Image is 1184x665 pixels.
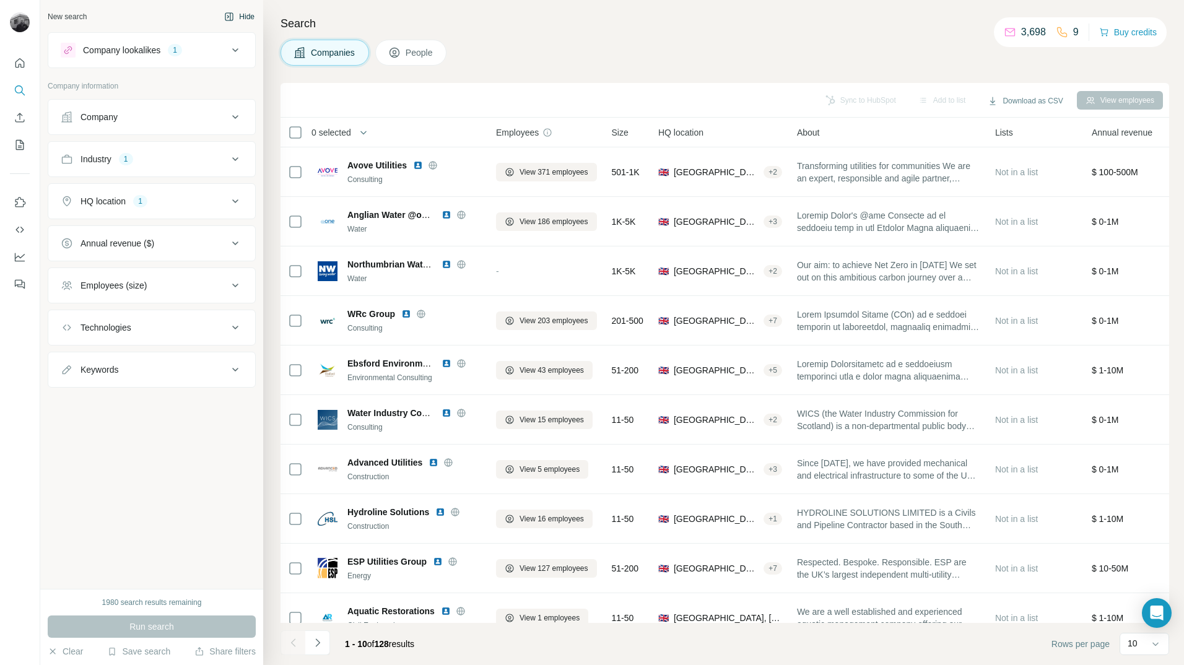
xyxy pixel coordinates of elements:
[318,360,337,380] img: Logo of Ebsford Environmental
[347,323,481,334] div: Consulting
[764,464,782,475] div: + 3
[658,166,669,178] span: 🇬🇧
[435,507,445,517] img: LinkedIn logo
[347,620,481,631] div: Civil Engineering
[496,609,588,627] button: View 1 employees
[612,612,634,624] span: 11-50
[347,308,395,320] span: WRc Group
[81,321,131,334] div: Technologies
[658,364,669,376] span: 🇬🇧
[1092,316,1119,326] span: $ 0-1M
[612,513,634,525] span: 11-50
[995,365,1038,375] span: Not in a list
[1092,514,1123,524] span: $ 1-10M
[658,612,669,624] span: 🇬🇧
[995,415,1038,425] span: Not in a list
[347,422,481,433] div: Consulting
[194,645,256,658] button: Share filters
[764,563,782,574] div: + 7
[797,209,980,234] span: Loremip Dolor's @ame Consecte ad el seddoeiu temp in utl Etdolor Magna aliquaeni, adminimven quis...
[979,92,1071,110] button: Download as CSV
[347,471,481,482] div: Construction
[442,210,451,220] img: LinkedIn logo
[520,612,580,624] span: View 1 employees
[347,408,571,418] span: Water Industry Commission for [GEOGRAPHIC_DATA]
[406,46,434,59] span: People
[347,159,407,172] span: Avove Utilities
[10,273,30,295] button: Feedback
[48,271,255,300] button: Employees (size)
[311,126,351,139] span: 0 selected
[345,639,367,649] span: 1 - 10
[496,163,597,181] button: View 371 employees
[10,246,30,268] button: Dashboard
[797,407,980,432] span: WICS (the Water Industry Commission for Scotland) is a non-departmental public body with statutor...
[1092,464,1119,474] span: $ 0-1M
[797,606,980,630] span: We are a well established and experienced aquatic management company offering our professional se...
[345,639,414,649] span: results
[347,521,481,532] div: Construction
[347,372,481,383] div: Environmental Consulting
[674,612,782,624] span: [GEOGRAPHIC_DATA], [GEOGRAPHIC_DATA], [GEOGRAPHIC_DATA]
[433,557,443,567] img: LinkedIn logo
[496,311,597,330] button: View 203 employees
[995,464,1038,474] span: Not in a list
[658,315,669,327] span: 🇬🇧
[496,559,597,578] button: View 127 employees
[48,186,255,216] button: HQ location1
[347,555,427,568] span: ESP Utilities Group
[658,126,703,139] span: HQ location
[133,196,147,207] div: 1
[1092,365,1123,375] span: $ 1-10M
[81,237,154,250] div: Annual revenue ($)
[995,126,1013,139] span: Lists
[674,414,759,426] span: [GEOGRAPHIC_DATA], [GEOGRAPHIC_DATA]
[107,645,170,658] button: Save search
[1073,25,1079,40] p: 9
[995,266,1038,276] span: Not in a list
[347,224,481,235] div: Water
[10,134,30,156] button: My lists
[612,315,643,327] span: 201-500
[764,414,782,425] div: + 2
[318,311,337,331] img: Logo of WRc Group
[995,613,1038,623] span: Not in a list
[318,608,337,628] img: Logo of Aquatic Restorations
[48,11,87,22] div: New search
[612,126,629,139] span: Size
[520,563,588,574] span: View 127 employees
[797,126,820,139] span: About
[797,506,980,531] span: HYDROLINE SOLUTIONS LIMITED is a Civils and Pipeline Contractor based in the South West of [GEOGR...
[318,212,337,232] img: Logo of Anglian Water @one Alliance
[764,315,782,326] div: + 7
[48,228,255,258] button: Annual revenue ($)
[520,513,584,524] span: View 16 employees
[674,562,759,575] span: [GEOGRAPHIC_DATA], [GEOGRAPHIC_DATA], [GEOGRAPHIC_DATA]
[764,167,782,178] div: + 2
[442,359,451,368] img: LinkedIn logo
[674,315,759,327] span: [GEOGRAPHIC_DATA], [GEOGRAPHIC_DATA], [GEOGRAPHIC_DATA]
[347,210,467,220] span: Anglian Water @one Alliance
[10,106,30,129] button: Enrich CSV
[311,46,356,59] span: Companies
[612,562,639,575] span: 51-200
[10,79,30,102] button: Search
[1092,126,1152,139] span: Annual revenue
[347,359,443,368] span: Ebsford Environmental
[1092,563,1128,573] span: $ 10-50M
[658,265,669,277] span: 🇬🇧
[318,261,337,281] img: Logo of Northumbrian Water Group plc
[347,174,481,185] div: Consulting
[658,414,669,426] span: 🇬🇧
[413,160,423,170] img: LinkedIn logo
[102,597,202,608] div: 1980 search results remaining
[119,154,133,165] div: 1
[520,216,588,227] span: View 186 employees
[442,259,451,269] img: LinkedIn logo
[1092,415,1119,425] span: $ 0-1M
[658,215,669,228] span: 🇬🇧
[995,563,1038,573] span: Not in a list
[1092,613,1123,623] span: $ 1-10M
[367,639,375,649] span: of
[496,212,597,231] button: View 186 employees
